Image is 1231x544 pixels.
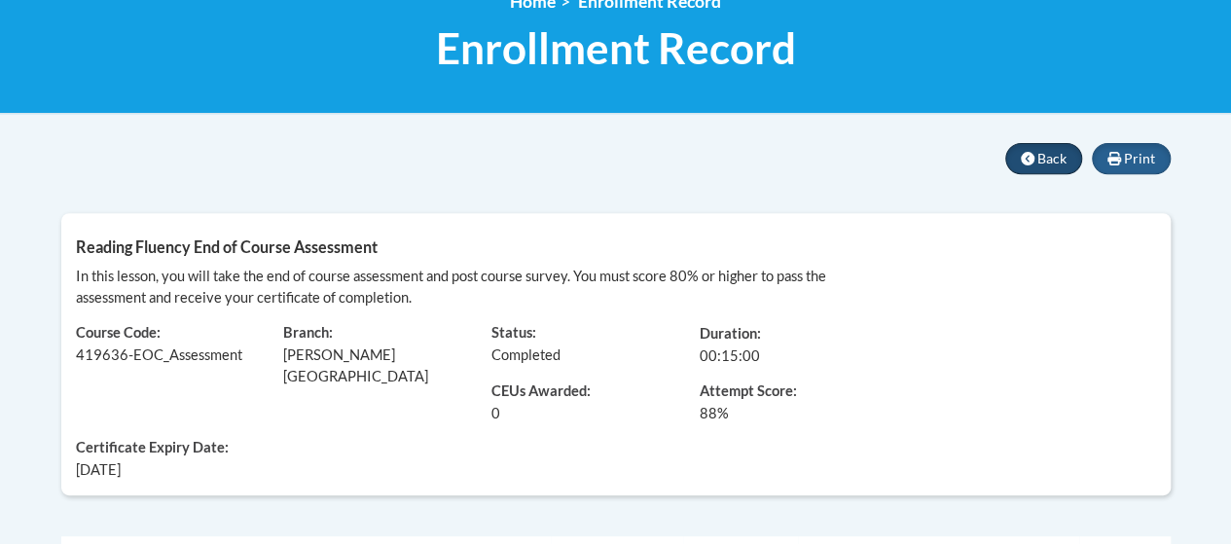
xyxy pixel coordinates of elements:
[1005,143,1082,174] button: Back
[76,324,161,341] span: Course Code:
[76,459,121,481] span: [DATE]
[283,346,428,384] span: [PERSON_NAME][GEOGRAPHIC_DATA]
[700,381,879,403] span: Attempt Score:
[700,347,760,364] span: 00:15:00
[1124,150,1155,166] span: Print
[491,403,500,424] span: 0
[76,237,378,256] span: Reading Fluency End of Course Assessment
[436,22,796,74] span: Enrollment Record
[1037,150,1067,166] span: Back
[76,346,242,363] span: 419636-EOC_Assessment
[76,268,826,306] span: In this lesson, you will take the end of course assessment and post course survey. You must score...
[700,403,729,424] span: 88%
[76,438,255,459] span: Certificate Expiry Date:
[1092,143,1171,174] button: Print
[491,381,670,403] span: CEUs Awarded:
[491,324,536,341] span: Status:
[283,324,333,341] span: Branch:
[491,346,561,363] span: Completed
[700,325,761,342] span: Duration:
